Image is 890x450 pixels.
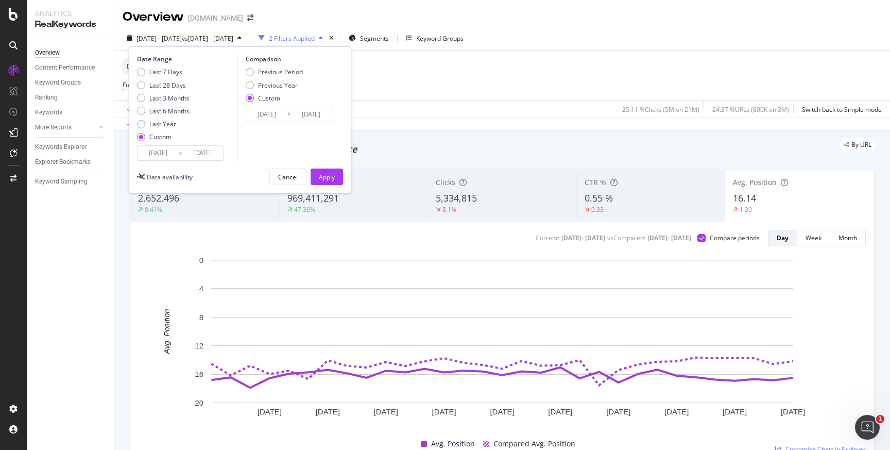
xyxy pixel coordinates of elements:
[35,62,95,73] div: Content Performance
[246,68,303,76] div: Previous Period
[436,192,477,204] span: 5,334,815
[35,157,91,168] div: Explorer Bookmarks
[806,234,821,242] div: Week
[548,407,572,416] text: [DATE]
[327,33,336,43] div: times
[127,62,146,71] span: Device
[137,120,190,128] div: Last Year
[35,77,81,88] div: Keyword Groups
[622,105,699,114] div: 25.11 % Clicks ( 5M on 21M )
[733,192,756,204] span: 16.14
[136,34,182,43] span: [DATE] - [DATE]
[585,192,613,204] span: 0.55 %
[319,173,335,181] div: Apply
[35,47,60,58] div: Overview
[254,30,327,46] button: 2 Filters Applied
[712,105,789,114] div: 24.37 % URLs ( 800K on 3M )
[561,234,605,242] div: [DATE] - [DATE]
[798,101,882,118] button: Switch back to Simple mode
[138,192,179,204] span: 2,652,496
[777,234,789,242] div: Day
[258,407,282,416] text: [DATE]
[402,30,468,46] button: Keyword Groups
[855,415,880,440] iframe: Intercom live chat
[35,92,107,103] a: Ranking
[838,234,857,242] div: Month
[35,176,107,187] a: Keyword Sampling
[345,30,393,46] button: Segments
[35,157,107,168] a: Explorer Bookmarks
[781,407,805,416] text: [DATE]
[35,107,62,118] div: Keywords
[269,34,315,43] div: 2 Filters Applied
[664,407,689,416] text: [DATE]
[149,107,190,115] div: Last 6 Months
[35,142,107,153] a: Keywords Explorer
[145,205,162,214] div: 8.41%
[740,205,752,214] div: 1.39
[536,234,559,242] div: Current:
[710,234,760,242] div: Compare periods
[149,81,186,90] div: Last 28 Days
[316,407,340,416] text: [DATE]
[35,92,58,103] div: Ranking
[797,230,830,246] button: Week
[493,438,575,450] span: Compared Avg. Position
[35,122,96,133] a: More Reports
[137,132,190,141] div: Custom
[591,205,604,214] div: 0.33
[802,105,882,114] div: Switch back to Simple mode
[607,234,645,242] div: vs Compared :
[733,177,777,187] span: Avg. Position
[278,173,298,181] div: Cancel
[585,177,606,187] span: CTR %
[606,407,630,416] text: [DATE]
[138,146,179,160] input: Start Date
[246,81,303,90] div: Previous Year
[723,407,747,416] text: [DATE]
[840,138,876,152] div: legacy label
[195,370,203,378] text: 16
[442,205,456,214] div: 8.1%
[258,68,303,76] div: Previous Period
[149,68,182,76] div: Last 7 Days
[294,205,315,214] div: 47.36%
[123,30,246,46] button: [DATE] - [DATE]vs[DATE] - [DATE]
[35,122,72,133] div: More Reports
[195,341,203,350] text: 12
[188,13,243,23] div: [DOMAIN_NAME]
[137,68,190,76] div: Last 7 Days
[35,142,87,153] div: Keywords Explorer
[123,8,184,26] div: Overview
[35,107,107,118] a: Keywords
[149,132,172,141] div: Custom
[416,34,464,43] div: Keyword Groups
[139,255,866,434] svg: A chart.
[374,407,398,416] text: [DATE]
[287,192,339,204] span: 969,411,291
[137,55,235,63] div: Date Range
[311,169,343,185] button: Apply
[876,415,884,423] span: 1
[123,101,152,118] button: Apply
[360,34,389,43] span: Segments
[246,55,335,63] div: Comparison
[195,398,203,407] text: 20
[137,107,190,115] div: Last 6 Months
[247,14,253,22] div: arrow-right-arrow-left
[137,81,190,90] div: Last 28 Days
[35,77,107,88] a: Keyword Groups
[35,176,88,187] div: Keyword Sampling
[35,62,107,73] a: Content Performance
[290,107,332,122] input: End Date
[123,80,145,89] span: Full URL
[768,230,797,246] button: Day
[246,107,287,122] input: Start Date
[246,94,303,103] div: Custom
[432,407,456,416] text: [DATE]
[431,438,475,450] span: Avg. Position
[182,34,233,43] span: vs [DATE] - [DATE]
[269,169,306,185] button: Cancel
[162,309,171,354] text: Avg. Position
